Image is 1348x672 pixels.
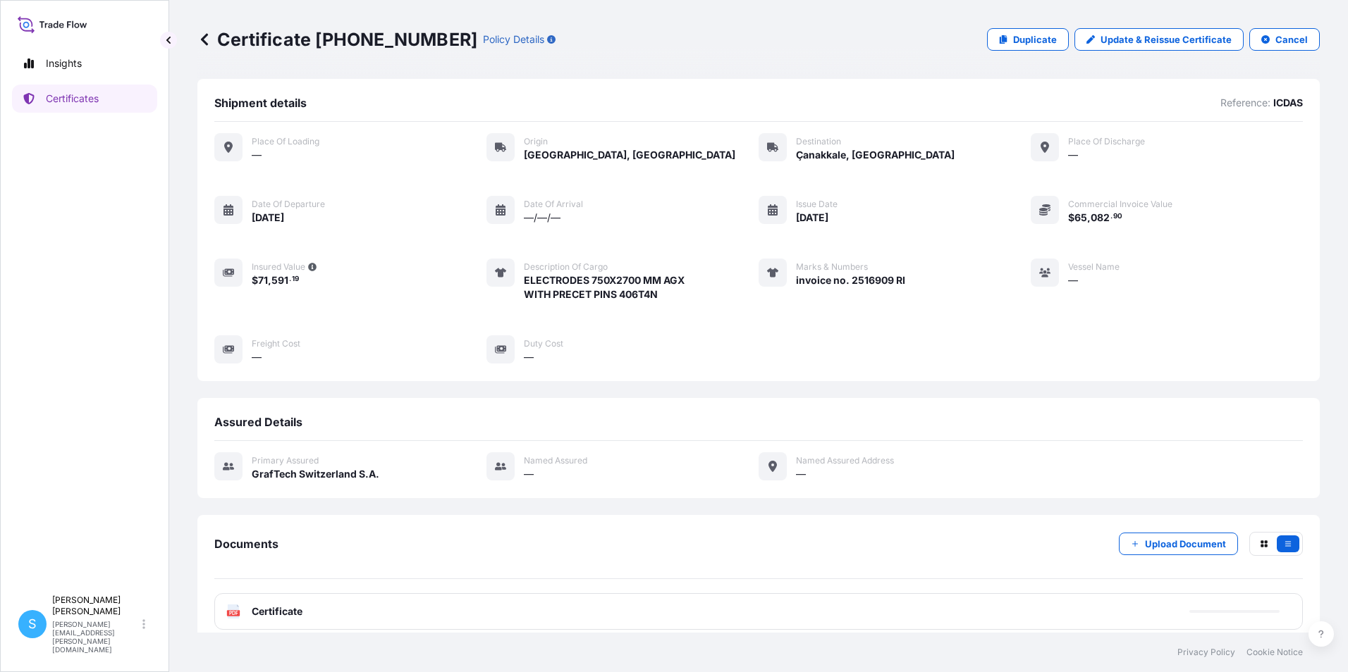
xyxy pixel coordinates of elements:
text: PDF [229,611,238,616]
p: Update & Reissue Certificate [1101,32,1232,46]
span: . [1110,214,1113,219]
p: Upload Document [1145,537,1226,551]
p: Certificates [46,92,99,106]
span: Commercial Invoice Value [1068,199,1172,210]
p: ICDAS [1273,96,1303,110]
span: — [524,467,534,481]
span: 65 [1074,213,1087,223]
span: 71 [258,275,268,285]
span: Place of discharge [1068,136,1145,147]
p: Policy Details [483,32,544,46]
span: Named Assured Address [796,455,894,466]
span: Issue Date [796,199,838,210]
span: Date of departure [252,199,325,210]
span: invoice no. 2516909 RI [796,273,905,287]
span: , [1087,213,1091,223]
a: Duplicate [987,28,1069,51]
span: Certificate [252,604,302,618]
span: GrafTech Switzerland S.A. [252,467,379,481]
span: Origin [524,136,548,147]
span: 082 [1091,213,1110,223]
span: Vessel Name [1068,261,1120,273]
span: ELECTRODES 750X2700 MM AGX WITH PRECET PINS 406T4N [524,273,685,301]
span: Primary assured [252,455,319,466]
p: Certificate [PHONE_NUMBER] [197,28,477,51]
span: Shipment details [214,96,307,110]
span: Place of Loading [252,136,319,147]
p: [PERSON_NAME] [PERSON_NAME] [52,595,140,617]
span: — [1068,273,1078,287]
span: Date of arrival [524,199,583,210]
span: Named Assured [524,455,587,466]
span: Insured Value [252,261,305,273]
span: — [252,350,262,364]
a: Cookie Notice [1246,647,1303,658]
span: Çanakkale, [GEOGRAPHIC_DATA] [796,148,955,162]
a: Privacy Policy [1177,647,1235,658]
p: Cancel [1275,32,1308,46]
span: [GEOGRAPHIC_DATA], [GEOGRAPHIC_DATA] [524,148,735,162]
span: 19 [292,277,299,282]
p: Reference: [1220,96,1270,110]
span: — [252,148,262,162]
p: [PERSON_NAME][EMAIL_ADDRESS][PERSON_NAME][DOMAIN_NAME] [52,620,140,654]
span: Description of cargo [524,261,608,273]
p: Duplicate [1013,32,1057,46]
span: Assured Details [214,415,302,429]
span: — [1068,148,1078,162]
span: —/—/— [524,211,560,225]
button: Cancel [1249,28,1320,51]
span: Marks & Numbers [796,261,868,273]
span: $ [252,275,258,285]
span: 90 [1113,214,1122,219]
span: . [289,277,291,282]
span: — [796,467,806,481]
span: S [28,617,37,631]
a: Insights [12,49,157,77]
span: — [524,350,534,364]
span: [DATE] [252,211,284,225]
span: Duty Cost [524,338,563,349]
span: Destination [796,136,841,147]
span: Documents [214,537,278,551]
button: Upload Document [1119,533,1238,555]
span: [DATE] [796,211,828,225]
span: 591 [271,275,288,285]
span: $ [1068,213,1074,223]
a: Certificates [12,85,157,113]
span: Freight Cost [252,338,300,349]
span: , [268,275,271,285]
a: Update & Reissue Certificate [1074,28,1244,51]
p: Insights [46,56,82,70]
